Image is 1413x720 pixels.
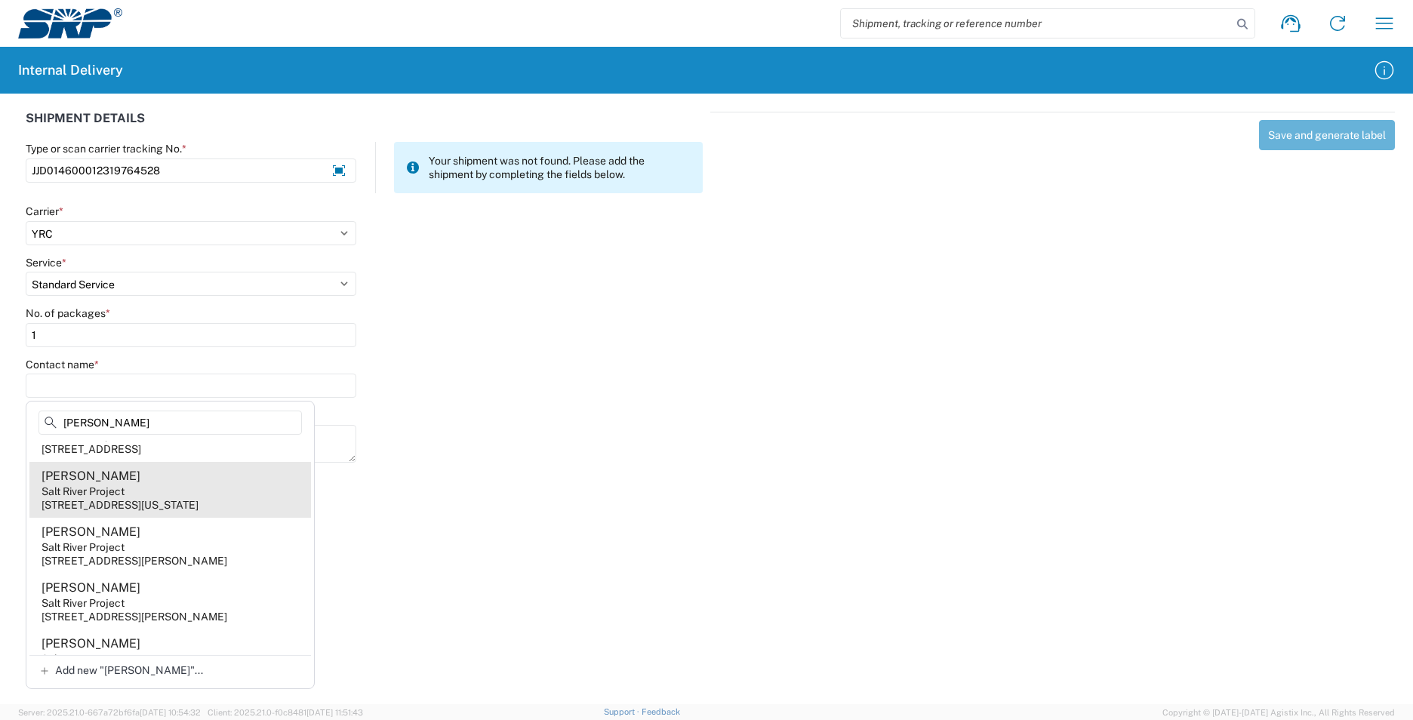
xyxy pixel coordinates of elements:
span: [DATE] 10:54:32 [140,708,201,717]
div: [STREET_ADDRESS][PERSON_NAME] [42,554,227,568]
span: [DATE] 11:51:43 [306,708,363,717]
label: Type or scan carrier tracking No. [26,142,186,155]
div: [STREET_ADDRESS] [42,442,141,456]
div: Salt River Project [42,485,125,498]
label: Service [26,256,66,269]
div: [PERSON_NAME] [42,468,140,485]
input: Shipment, tracking or reference number [841,9,1232,38]
div: [PERSON_NAME] [42,580,140,596]
div: [STREET_ADDRESS][US_STATE] [42,498,199,512]
a: Feedback [642,707,680,716]
div: [PERSON_NAME] [42,635,140,652]
div: Salt River Project [42,596,125,610]
div: SHIPMENT DETAILS [26,112,703,142]
label: Carrier [26,205,63,218]
a: Support [604,707,642,716]
span: Your shipment was not found. Please add the shipment by completing the fields below. [429,154,691,181]
label: Contact name [26,358,99,371]
span: Add new "[PERSON_NAME]"... [55,663,203,677]
label: No. of packages [26,306,110,320]
span: Server: 2025.21.0-667a72bf6fa [18,708,201,717]
div: Salt River Project [42,652,125,666]
div: Salt River Project [42,540,125,554]
div: [PERSON_NAME] [42,524,140,540]
span: Copyright © [DATE]-[DATE] Agistix Inc., All Rights Reserved [1162,706,1395,719]
div: [STREET_ADDRESS][PERSON_NAME] [42,610,227,623]
img: srp [18,8,122,38]
span: Client: 2025.21.0-f0c8481 [208,708,363,717]
h2: Internal Delivery [18,61,123,79]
